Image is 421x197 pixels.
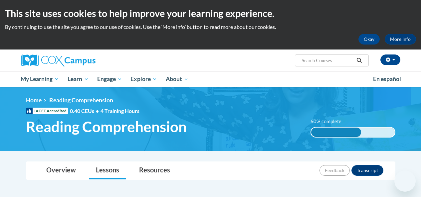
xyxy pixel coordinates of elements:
span: Reading Comprehension [26,118,187,136]
label: 60% complete [311,118,349,125]
h2: This site uses cookies to help improve your learning experience. [5,7,416,20]
a: About [161,71,193,87]
span: Explore [130,75,157,83]
a: Overview [40,162,83,179]
div: 60% complete [311,128,361,137]
a: En español [369,72,405,86]
span: IACET Accredited [26,108,68,114]
button: Transcript [351,165,383,176]
a: Home [26,97,42,104]
div: Main menu [16,71,405,87]
button: Feedback [319,165,350,176]
button: Okay [358,34,380,45]
p: By continuing to use the site you agree to our use of cookies. Use the ‘More info’ button to read... [5,23,416,31]
span: My Learning [21,75,59,83]
input: Search Courses [301,56,354,64]
span: About [166,75,188,83]
iframe: Button to launch messaging window [394,170,416,192]
button: Search [354,56,364,64]
span: Learn [68,75,89,83]
button: Account Settings [380,54,400,65]
span: Engage [97,75,122,83]
a: Learn [63,71,93,87]
a: My Learning [17,71,64,87]
img: Cox Campus [21,54,96,66]
a: Cox Campus [21,54,141,66]
a: Engage [93,71,126,87]
a: More Info [385,34,416,45]
span: 0.40 CEUs [70,107,101,115]
span: 4 Training Hours [101,108,139,114]
a: Resources [132,162,177,179]
span: En español [373,75,401,82]
a: Explore [126,71,161,87]
a: Lessons [89,162,126,179]
span: • [96,108,99,114]
span: Reading Comprehension [49,97,113,104]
